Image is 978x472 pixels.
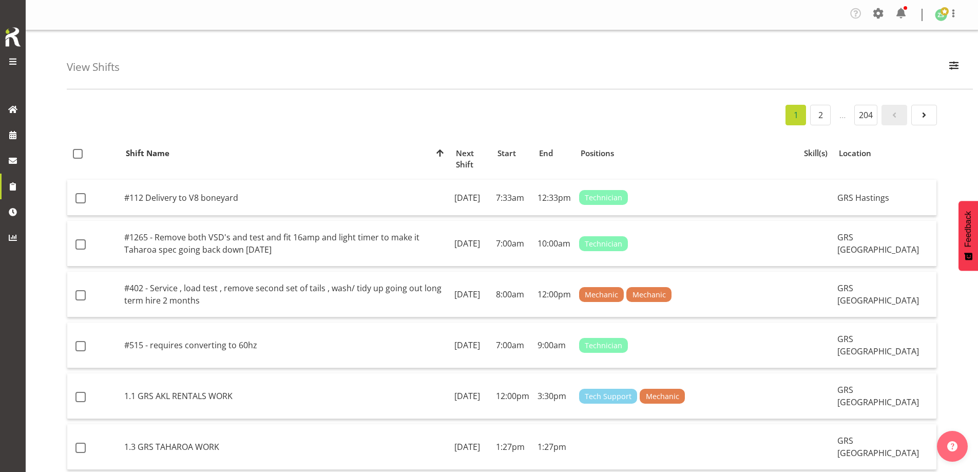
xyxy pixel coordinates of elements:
td: 7:33am [492,180,533,216]
span: GRS [GEOGRAPHIC_DATA] [837,384,919,408]
td: 3:30pm [533,373,575,419]
span: Technician [585,238,622,250]
span: GRS [GEOGRAPHIC_DATA] [837,435,919,459]
td: #112 Delivery to V8 boneyard [120,180,450,216]
td: [DATE] [450,272,492,317]
td: [DATE] [450,373,492,419]
a: 2 [810,105,831,125]
td: #1265 - Remove both VSD's and test and fit 16amp and light timer to make it Taharoa spec going ba... [120,221,450,267]
div: End [539,147,569,159]
td: 7:00am [492,323,533,368]
img: Rosterit icon logo [3,26,23,48]
span: Technician [585,192,622,203]
div: Shift Name [126,147,444,159]
span: GRS [GEOGRAPHIC_DATA] [837,232,919,255]
span: Mechanic [646,391,679,402]
td: #402 - Service , load test , remove second set of tails , wash/ tidy up going out long term hire ... [120,272,450,317]
span: Technician [585,340,622,351]
div: Positions [581,147,792,159]
td: 12:33pm [533,180,575,216]
span: Mechanic [585,289,618,300]
div: Skill(s) [804,147,828,159]
td: #515 - requires converting to 60hz [120,323,450,368]
td: 8:00am [492,272,533,317]
td: [DATE] [450,180,492,216]
img: zach-satiu198.jpg [935,9,947,21]
td: 12:00pm [533,272,575,317]
td: [DATE] [450,424,492,470]
td: [DATE] [450,323,492,368]
span: GRS [GEOGRAPHIC_DATA] [837,282,919,306]
span: Feedback [964,211,973,247]
h4: View Shifts [67,61,120,73]
div: Next Shift [456,147,486,171]
a: 204 [854,105,877,125]
span: Tech Support [585,391,631,402]
button: Feedback - Show survey [958,201,978,271]
td: 10:00am [533,221,575,267]
span: GRS [GEOGRAPHIC_DATA] [837,333,919,357]
td: 1:27pm [492,424,533,470]
td: 1.1 GRS AKL RENTALS WORK [120,373,450,419]
td: 1.3 GRS TAHAROA WORK [120,424,450,470]
img: help-xxl-2.png [947,441,957,451]
span: Mechanic [632,289,666,300]
td: 12:00pm [492,373,533,419]
td: 7:00am [492,221,533,267]
button: Filter Employees [943,56,965,79]
span: GRS Hastings [837,192,889,203]
div: Start [497,147,527,159]
div: Location [839,147,930,159]
td: 1:27pm [533,424,575,470]
td: [DATE] [450,221,492,267]
td: 9:00am [533,323,575,368]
